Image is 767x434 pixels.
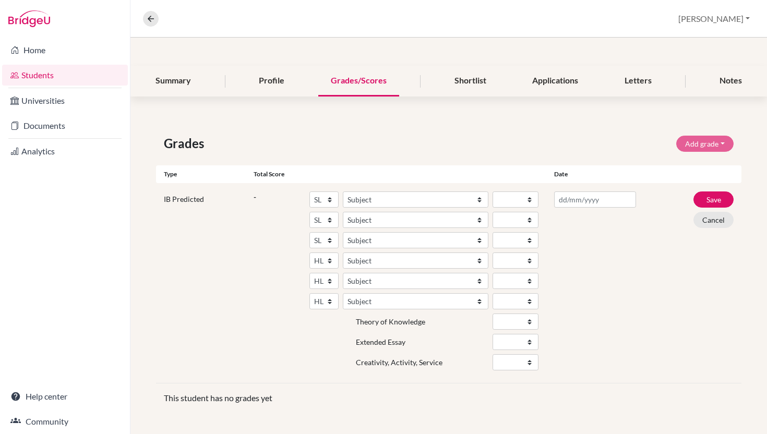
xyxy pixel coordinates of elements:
a: Home [2,40,128,61]
a: Community [2,411,128,432]
div: Total score [254,170,546,179]
p: This student has no grades yet [164,392,734,404]
div: Shortlist [442,66,499,97]
a: Documents [2,115,128,136]
div: Grades/Scores [318,66,399,97]
button: [PERSON_NAME] [674,9,754,29]
div: Notes [707,66,754,97]
a: Analytics [2,141,128,162]
div: Date [546,170,693,179]
button: Cancel [693,212,734,228]
button: Save [693,191,734,208]
label: Creativity, Activity, Service [356,357,442,368]
div: Letters [612,66,664,97]
a: Help center [2,386,128,407]
label: Extended Essay [356,336,405,347]
label: Theory of Knowledge [356,316,425,327]
span: Grades [164,134,208,153]
a: Students [2,65,128,86]
div: - [254,191,301,375]
div: Profile [246,66,297,97]
div: Type [156,170,254,179]
div: Summary [143,66,203,97]
a: Universities [2,90,128,111]
img: Bridge-U [8,10,50,27]
div: IB Predicted [156,194,254,375]
div: Applications [520,66,591,97]
input: dd/mm/yyyy [554,191,636,208]
button: Add grade [676,136,734,152]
